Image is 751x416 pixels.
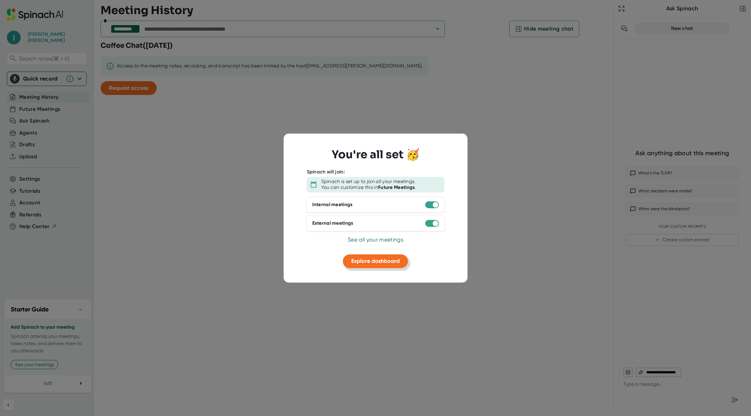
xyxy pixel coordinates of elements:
button: See all your meetings [348,236,403,244]
b: Future Meetings [378,184,415,190]
div: Spinach will join: [307,169,345,175]
h3: You're all set 🥳 [332,148,420,161]
div: You can customize this in . [321,184,416,191]
div: Spinach is set up to join all your meetings. [321,179,416,185]
button: Explore dashboard [343,254,408,268]
span: See all your meetings [348,236,403,243]
div: External meetings [312,220,354,226]
div: Internal meetings [312,202,353,208]
span: Explore dashboard [351,258,400,264]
